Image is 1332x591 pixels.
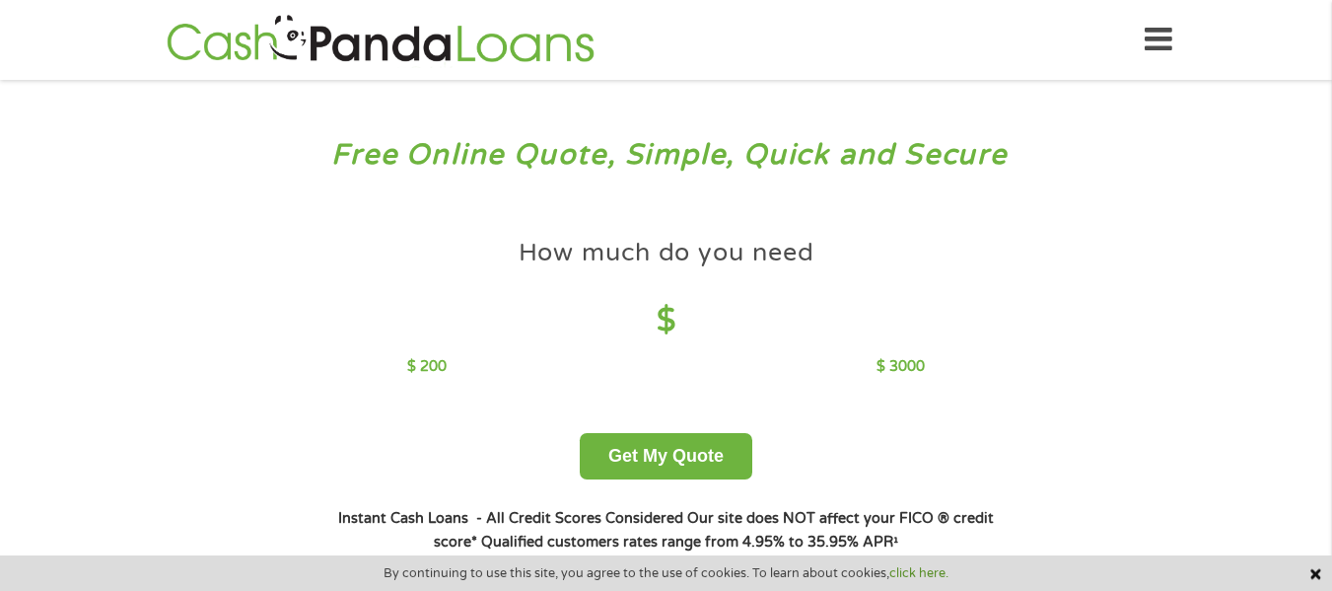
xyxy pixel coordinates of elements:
[580,433,752,480] button: Get My Quote
[481,534,898,551] strong: Qualified customers rates range from 4.95% to 35.95% APR¹
[876,356,925,378] p: $ 3000
[338,510,683,527] strong: Instant Cash Loans - All Credit Scores Considered
[407,356,447,378] p: $ 200
[519,237,814,269] h4: How much do you need
[57,137,1276,174] h3: Free Online Quote, Simple, Quick and Secure
[407,301,925,341] h4: $
[384,566,948,580] span: By continuing to use this site, you agree to the use of cookies. To learn about cookies,
[434,510,994,551] strong: Our site does NOT affect your FICO ® credit score*
[161,12,600,68] img: GetLoanNow Logo
[889,565,948,581] a: click here.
